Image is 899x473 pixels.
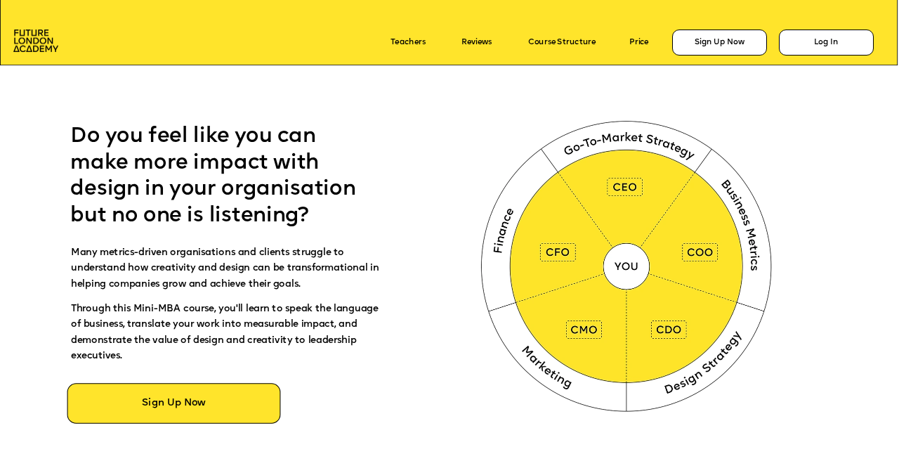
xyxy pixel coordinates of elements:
[461,38,492,47] a: Reviews
[528,38,596,47] a: Course Structure
[70,126,361,226] span: Do you feel like you can make more impact with design in your organisation but no one is listening?
[71,304,381,361] span: Through this Mini-MBA course, you'll learn to speak the language of business, translate your work...
[71,248,382,290] span: Many metrics-driven organisations and clients struggle to understand how creativity and design ca...
[461,96,795,432] img: image-94416c34-2042-40bc-bb9b-e63dbcc6dc34.webp
[13,30,58,53] img: image-aac980e9-41de-4c2d-a048-f29dd30a0068.png
[629,38,649,47] a: Price
[391,38,426,47] a: Teachers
